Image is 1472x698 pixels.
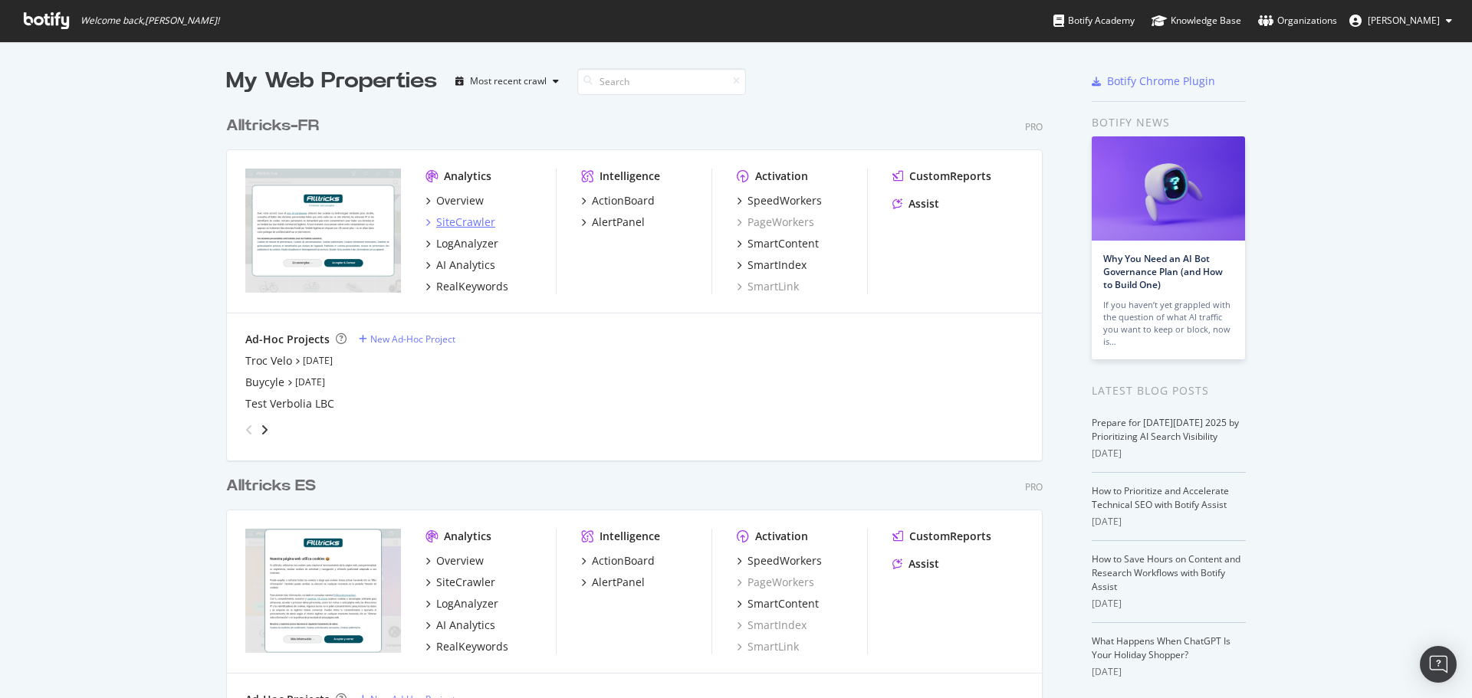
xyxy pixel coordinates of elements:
img: Why You Need an AI Bot Governance Plan (and How to Build One) [1092,136,1245,241]
div: angle-right [259,422,270,437]
a: SmartContent [737,236,819,251]
div: RealKeywords [436,639,508,654]
div: Alltricks ES [226,475,316,497]
a: How to Prioritize and Accelerate Technical SEO with Botify Assist [1092,484,1229,511]
div: Pro [1025,120,1043,133]
a: SmartIndex [737,257,807,273]
span: Antonin Anger [1368,14,1440,27]
a: SmartLink [737,279,799,294]
div: Analytics [444,169,491,184]
div: Activation [755,529,808,544]
div: AlertPanel [592,575,645,590]
div: Ad-Hoc Projects [245,332,330,347]
a: Buycyle [245,375,284,390]
div: [DATE] [1092,597,1246,611]
div: Intelligence [600,169,660,184]
div: SiteCrawler [436,215,495,230]
div: My Web Properties [226,66,437,97]
a: Prepare for [DATE][DATE] 2025 by Prioritizing AI Search Visibility [1092,416,1239,443]
a: SmartIndex [737,618,807,633]
a: ActionBoard [581,193,655,208]
a: AI Analytics [426,618,495,633]
div: Alltricks-FR [226,115,319,137]
div: Botify news [1092,114,1246,131]
a: New Ad-Hoc Project [359,333,455,346]
div: Analytics [444,529,491,544]
a: SiteCrawler [426,215,495,230]
div: Pro [1025,480,1043,493]
a: ActionBoard [581,553,655,569]
a: Test Verbolia LBC [245,396,334,411]
div: SpeedWorkers [747,553,822,569]
a: Assist [892,556,939,572]
div: If you haven’t yet grappled with the question of what AI traffic you want to keep or block, now is… [1103,299,1234,348]
a: Alltricks ES [226,475,322,497]
a: SpeedWorkers [737,553,822,569]
div: Botify Academy [1053,13,1135,28]
div: SmartContent [747,596,819,611]
div: SmartIndex [747,257,807,273]
div: ActionBoard [592,553,655,569]
div: [DATE] [1092,515,1246,529]
a: CustomReports [892,529,991,544]
div: [DATE] [1092,665,1246,679]
a: RealKeywords [426,279,508,294]
div: RealKeywords [436,279,508,294]
a: AlertPanel [581,215,645,230]
button: [PERSON_NAME] [1337,8,1464,33]
div: ActionBoard [592,193,655,208]
div: AI Analytics [436,257,495,273]
div: AI Analytics [436,618,495,633]
a: SmartContent [737,596,819,611]
a: Alltricks-FR [226,115,325,137]
div: Organizations [1258,13,1337,28]
a: Botify Chrome Plugin [1092,74,1215,89]
a: What Happens When ChatGPT Is Your Holiday Shopper? [1092,634,1230,661]
div: Overview [436,193,484,208]
div: CustomReports [909,169,991,184]
img: alltricks.es [245,529,401,653]
span: Welcome back, [PERSON_NAME] ! [80,15,219,27]
button: Most recent crawl [449,69,565,93]
a: AlertPanel [581,575,645,590]
div: Troc Velo [245,353,292,369]
div: LogAnalyzer [436,236,498,251]
a: PageWorkers [737,575,814,590]
a: How to Save Hours on Content and Research Workflows with Botify Assist [1092,552,1240,593]
a: RealKeywords [426,639,508,654]
div: Latest Blog Posts [1092,382,1246,399]
a: SmartLink [737,639,799,654]
a: CustomReports [892,169,991,184]
div: Open Intercom Messenger [1420,646,1457,683]
a: LogAnalyzer [426,596,498,611]
a: Assist [892,196,939,211]
div: SiteCrawler [436,575,495,590]
a: LogAnalyzer [426,236,498,251]
div: Assist [909,196,939,211]
div: Knowledge Base [1152,13,1241,28]
a: SpeedWorkers [737,193,822,208]
a: Overview [426,553,484,569]
div: AlertPanel [592,215,645,230]
div: Overview [436,553,484,569]
img: alltricks.fr [245,169,401,293]
div: Most recent crawl [470,77,547,86]
a: PageWorkers [737,215,814,230]
div: angle-left [239,418,259,442]
a: [DATE] [303,354,333,367]
div: CustomReports [909,529,991,544]
input: Search [577,68,746,95]
a: SiteCrawler [426,575,495,590]
div: Activation [755,169,808,184]
div: Botify Chrome Plugin [1107,74,1215,89]
div: SpeedWorkers [747,193,822,208]
div: LogAnalyzer [436,596,498,611]
div: [DATE] [1092,447,1246,460]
